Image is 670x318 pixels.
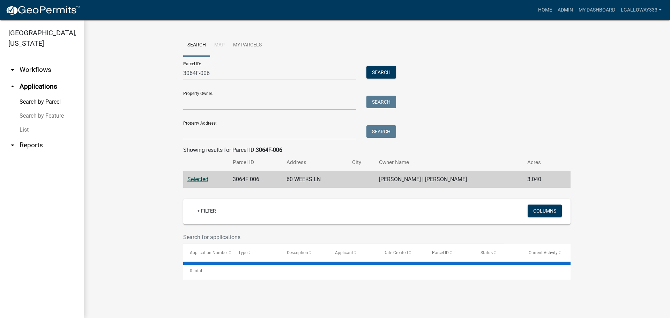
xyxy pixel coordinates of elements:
th: Acres [523,154,558,171]
span: Application Number [190,250,228,255]
span: Applicant [335,250,353,255]
div: Showing results for Parcel ID: [183,146,571,154]
td: 3064F 006 [229,171,282,188]
datatable-header-cell: Current Activity [522,244,571,261]
span: Description [287,250,308,255]
span: Type [238,250,247,255]
datatable-header-cell: Applicant [328,244,377,261]
datatable-header-cell: Parcel ID [425,244,474,261]
datatable-header-cell: Application Number [183,244,232,261]
a: My Parcels [229,34,266,57]
button: Columns [528,205,562,217]
datatable-header-cell: Description [280,244,329,261]
th: City [348,154,375,171]
input: Search for applications [183,230,504,244]
span: Parcel ID [432,250,449,255]
i: arrow_drop_down [8,141,17,149]
th: Owner Name [375,154,523,171]
td: [PERSON_NAME] | [PERSON_NAME] [375,171,523,188]
span: Status [481,250,493,255]
span: Current Activity [529,250,558,255]
a: + Filter [192,205,222,217]
a: Search [183,34,210,57]
a: lgalloway333 [618,3,664,17]
datatable-header-cell: Status [474,244,522,261]
datatable-header-cell: Date Created [377,244,425,261]
td: 60 WEEKS LN [282,171,348,188]
i: arrow_drop_up [8,82,17,91]
button: Search [366,125,396,138]
strong: 3064F-006 [256,147,282,153]
a: Selected [187,176,208,183]
div: 0 total [183,262,571,280]
button: Search [366,66,396,79]
datatable-header-cell: Type [232,244,280,261]
th: Address [282,154,348,171]
th: Parcel ID [229,154,282,171]
a: Admin [555,3,576,17]
a: My Dashboard [576,3,618,17]
i: arrow_drop_down [8,66,17,74]
span: Date Created [384,250,408,255]
td: 3.040 [523,171,558,188]
button: Search [366,96,396,108]
a: Home [535,3,555,17]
